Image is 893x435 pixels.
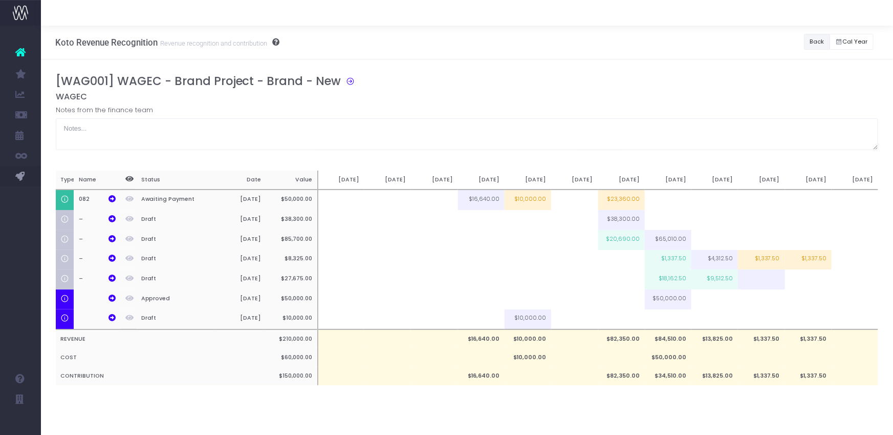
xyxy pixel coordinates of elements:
div: Small button group [830,31,879,52]
th: [DATE] [214,270,266,289]
th: [DATE] [738,171,785,190]
th: CONTRIBUTION [56,367,266,385]
th: [DATE] [214,250,266,270]
th: $60,000.00 [266,348,317,367]
th: [DATE] [785,171,832,190]
th: REVENUE [56,329,266,348]
td: $9,512.50 [691,270,738,289]
td: $4,312.50 [691,250,738,270]
th: Name [74,171,120,190]
th: Approved [136,289,214,309]
th: [DATE] [214,230,266,250]
th: COST [56,348,266,367]
td: $13,825.00 [691,329,738,348]
th: – [74,250,120,270]
td: $50,000.00 [645,289,691,309]
td: $10,000.00 [505,309,551,330]
h5: WAGEC [56,92,879,102]
th: 082 [74,190,120,210]
td: $23,360.00 [598,190,645,210]
td: $34,510.00 [645,367,691,385]
td: $1,337.50 [738,329,785,348]
th: [DATE] [598,171,645,190]
label: Notes from the finance team [56,105,153,115]
th: [DATE] [318,171,364,190]
h3: [WAG001] WAGEC - Brand Project - Brand - New [56,74,341,88]
th: [DATE] [458,171,505,190]
th: – [74,210,120,230]
h3: Koto Revenue Recognition [55,37,279,48]
th: Date [214,171,266,190]
th: $50,000.00 [266,289,317,309]
th: Value [266,171,317,190]
td: $20,690.00 [598,230,645,250]
td: $16,640.00 [458,367,505,385]
th: Draft [136,270,214,289]
td: $1,337.50 [785,367,832,385]
button: Back [804,34,830,50]
td: $16,640.00 [458,190,505,210]
td: $1,337.50 [785,250,832,270]
td: $18,162.50 [645,270,691,289]
td: $10,000.00 [505,348,551,367]
th: $27,675.00 [266,270,317,289]
td: $1,337.50 [645,250,691,270]
td: $65,010.00 [645,230,691,250]
td: $16,640.00 [458,329,505,348]
th: $150,000.00 [266,367,317,385]
th: $50,000.00 [266,190,317,210]
td: $38,300.00 [598,210,645,230]
th: [DATE] [691,171,738,190]
th: $10,000.00 [266,309,317,330]
th: – [74,270,120,289]
th: Draft [136,250,214,270]
th: $85,700.00 [266,230,317,250]
td: $82,350.00 [598,367,645,385]
th: [DATE] [214,210,266,230]
th: Draft [136,230,214,250]
th: Type [56,171,74,190]
td: $1,337.50 [738,367,785,385]
th: Status [136,171,214,190]
th: [DATE] [505,171,551,190]
td: $84,510.00 [645,329,691,348]
td: $1,337.50 [785,329,832,348]
th: $210,000.00 [266,329,317,348]
td: $13,825.00 [691,367,738,385]
td: $10,000.00 [505,329,551,348]
td: $50,000.00 [645,348,691,367]
th: [DATE] [645,171,691,190]
th: [DATE] [411,171,458,190]
th: – [74,230,120,250]
td: $10,000.00 [505,190,551,210]
th: [DATE] [214,289,266,309]
th: $38,300.00 [266,210,317,230]
small: Revenue recognition and contribution [158,37,267,48]
th: [DATE] [214,190,266,210]
td: $1,337.50 [738,250,785,270]
th: Awaiting Payment [136,190,214,210]
button: Cal Year [830,34,874,50]
th: [DATE] [832,171,878,190]
th: [DATE] [551,171,598,190]
th: [DATE] [364,171,411,190]
th: Draft [136,309,214,330]
th: [DATE] [214,309,266,330]
th: $8,325.00 [266,250,317,270]
th: Draft [136,210,214,230]
td: $82,350.00 [598,329,645,348]
img: images/default_profile_image.png [13,415,28,430]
